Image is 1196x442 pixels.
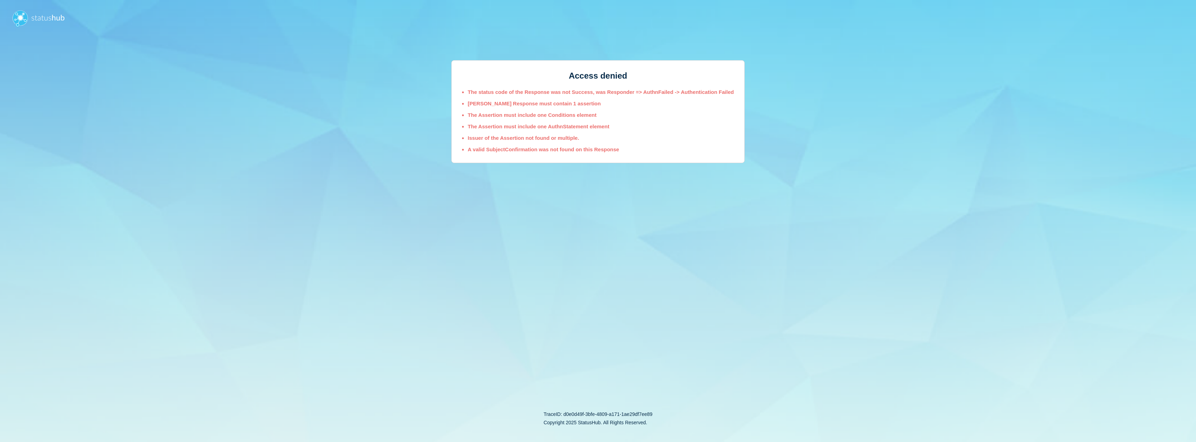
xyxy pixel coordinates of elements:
[543,411,652,417] p: TraceID: d0e0d49f-3bfe-4809-a171-1ae29df7ee89
[468,112,734,118] li: The Assertion must include one Conditions element
[462,71,734,81] h1: Access denied
[468,101,734,106] li: [PERSON_NAME] Response must contain 1 assertion
[543,420,652,425] p: Copyright 2025 StatusHub. All Rights Reserved.
[468,89,734,95] li: The status code of the Response was not Success, was Responder => AuthnFailed -> Authentication F...
[468,123,734,129] li: The Assertion must include one AuthnStatement element
[468,135,734,141] li: Issuer of the Assertion not found or multiple.
[468,146,734,152] li: A valid SubjectConfirmation was not found on this Response
[13,10,65,27] img: logo-white.svg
